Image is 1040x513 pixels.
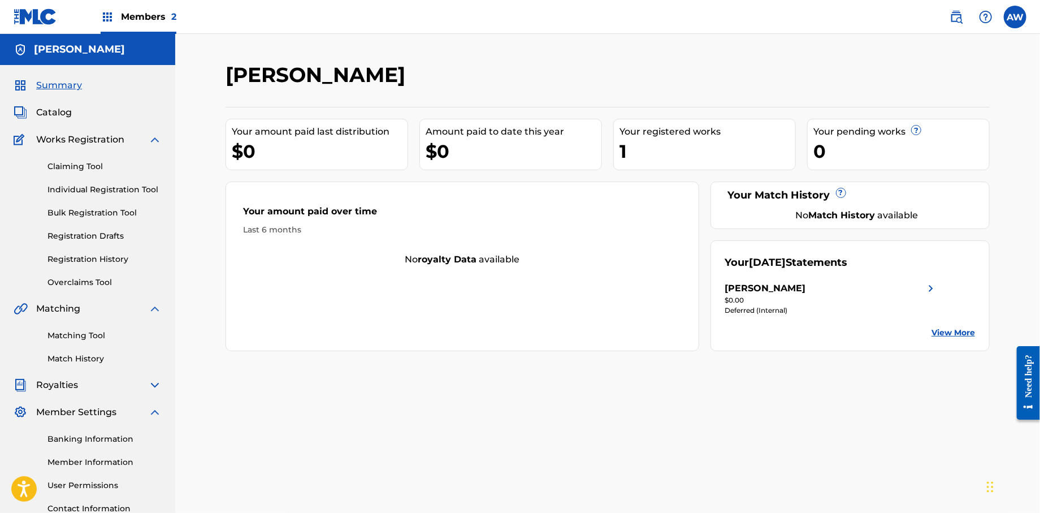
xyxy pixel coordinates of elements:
[837,188,846,197] span: ?
[47,230,162,242] a: Registration Drafts
[232,139,408,164] div: $0
[121,10,176,23] span: Members
[47,480,162,492] a: User Permissions
[36,302,80,316] span: Matching
[14,8,57,25] img: MLC Logo
[47,353,162,365] a: Match History
[912,126,921,135] span: ?
[14,406,27,419] img: Member Settings
[14,378,27,392] img: Royalties
[14,43,27,57] img: Accounts
[725,295,938,305] div: $0.00
[725,188,976,203] div: Your Match History
[809,210,876,221] strong: Match History
[14,106,27,119] img: Catalog
[813,125,989,139] div: Your pending works
[148,378,162,392] img: expand
[47,207,162,219] a: Bulk Registration Tool
[749,256,786,269] span: [DATE]
[950,10,963,24] img: search
[14,79,27,92] img: Summary
[14,302,28,316] img: Matching
[725,282,806,295] div: [PERSON_NAME]
[47,433,162,445] a: Banking Information
[36,133,124,146] span: Works Registration
[426,125,601,139] div: Amount paid to date this year
[226,253,699,266] div: No available
[739,209,976,222] div: No available
[47,277,162,288] a: Overclaims Tool
[14,106,72,119] a: CatalogCatalog
[974,6,997,28] div: Help
[418,254,476,265] strong: royalty data
[47,253,162,265] a: Registration History
[36,106,72,119] span: Catalog
[979,10,993,24] img: help
[36,378,78,392] span: Royalties
[243,224,682,236] div: Last 6 months
[14,133,28,146] img: Works Registration
[47,330,162,342] a: Matching Tool
[232,125,408,139] div: Your amount paid last distribution
[945,6,968,28] a: Public Search
[148,133,162,146] img: expand
[36,79,82,92] span: Summary
[725,255,848,270] div: Your Statements
[987,470,994,504] div: Drag
[619,139,795,164] div: 1
[983,459,1040,513] iframe: Chat Widget
[47,456,162,468] a: Member Information
[1004,6,1026,28] div: User Menu
[171,11,176,22] span: 2
[243,205,682,224] div: Your amount paid over time
[1008,337,1040,428] iframe: Resource Center
[226,62,411,88] h2: [PERSON_NAME]
[725,282,938,316] a: [PERSON_NAME]right chevron icon$0.00Deferred (Internal)
[14,79,82,92] a: SummarySummary
[148,302,162,316] img: expand
[47,184,162,196] a: Individual Registration Tool
[725,305,938,316] div: Deferred (Internal)
[34,43,125,56] h5: Anthony Wells
[36,406,116,419] span: Member Settings
[47,161,162,173] a: Claiming Tool
[148,406,162,419] img: expand
[619,125,795,139] div: Your registered works
[924,282,938,295] img: right chevron icon
[931,327,975,339] a: View More
[101,10,114,24] img: Top Rightsholders
[426,139,601,164] div: $0
[813,139,989,164] div: 0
